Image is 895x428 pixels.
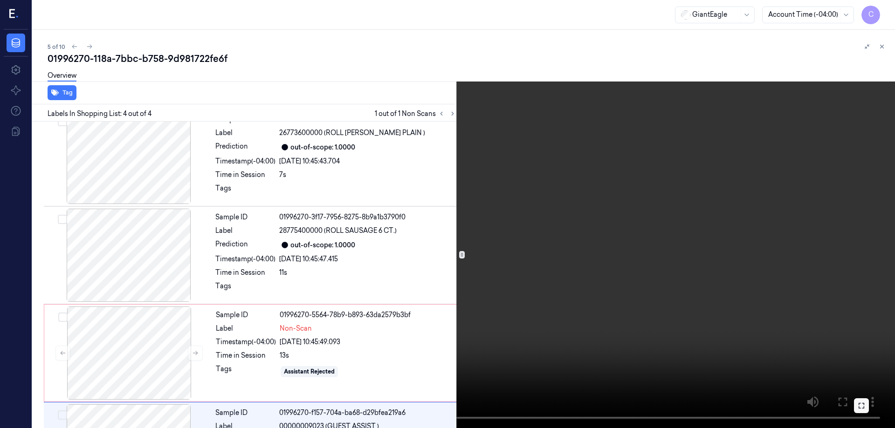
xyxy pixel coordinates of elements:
div: Time in Session [215,268,275,278]
span: 5 of 10 [48,43,65,51]
span: Non-Scan [280,324,312,333]
button: Select row [58,313,68,322]
div: Time in Session [216,351,276,360]
span: 1 out of 1 Non Scans [375,108,458,119]
div: [DATE] 10:45:49.093 [280,337,456,347]
button: Select row [58,215,67,224]
div: Sample ID [216,310,276,320]
div: Prediction [215,239,275,251]
span: 28775400000 (ROLL SAUSAGE 6 CT.) [279,226,397,236]
div: Label [215,226,275,236]
div: 11s [279,268,456,278]
div: 01996270-5564-78b9-b893-63da2579b3bf [280,310,456,320]
div: Label [215,128,275,138]
div: [DATE] 10:45:47.415 [279,254,456,264]
div: out-of-scope: 1.0000 [290,240,355,250]
div: Prediction [215,142,275,153]
button: Select row [58,410,67,420]
div: 13s [280,351,456,360]
div: 01996270-3f17-7956-8275-8b9a1b3790f0 [279,212,456,222]
div: Tags [215,281,275,296]
div: Timestamp (-04:00) [216,337,276,347]
div: Sample ID [215,408,275,418]
div: 01996270-118a-7bbc-b758-9d981722fe6f [48,52,888,65]
span: Labels In Shopping List: 4 out of 4 [48,109,151,119]
div: Tags [216,364,276,379]
div: 01996270-f157-704a-ba68-d29bfea219a6 [279,408,456,418]
button: Select row [58,117,67,126]
button: C [861,6,880,24]
div: Time in Session [215,170,275,180]
div: Tags [215,183,275,198]
div: out-of-scope: 1.0000 [290,143,355,152]
div: Label [216,324,276,333]
div: Assistant Rejected [284,367,335,376]
button: Tag [48,85,76,100]
div: Sample ID [215,212,275,222]
a: Overview [48,71,76,82]
span: 26773600000 (ROLL [PERSON_NAME] PLAIN ) [279,128,425,138]
div: Timestamp (-04:00) [215,156,275,166]
div: Timestamp (-04:00) [215,254,275,264]
div: 7s [279,170,456,180]
div: [DATE] 10:45:43.704 [279,156,456,166]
